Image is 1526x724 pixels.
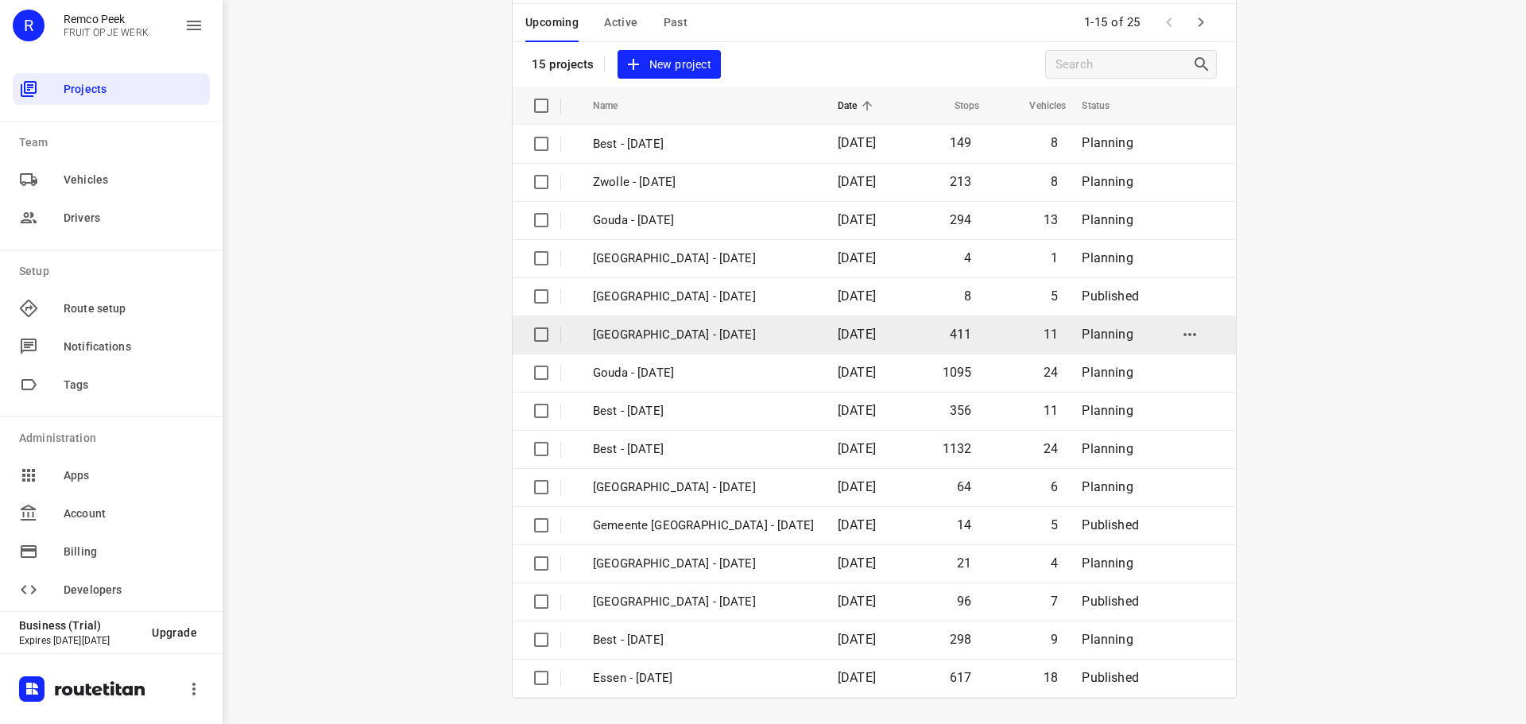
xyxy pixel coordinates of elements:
div: Drivers [13,202,210,234]
span: 18 [1044,670,1058,685]
span: [DATE] [838,556,876,571]
span: 411 [950,327,972,342]
span: Planning [1082,479,1133,494]
p: Administration [19,430,210,447]
span: [DATE] [838,288,876,304]
p: Setup [19,263,210,280]
span: Notifications [64,339,203,355]
span: 1 [1051,250,1058,265]
p: Gouda - Friday [593,211,814,230]
div: Projects [13,73,210,105]
span: Tags [64,377,203,393]
span: 8 [1051,174,1058,189]
span: 24 [1044,365,1058,380]
div: Search [1192,55,1216,74]
span: Billing [64,544,203,560]
span: Planning [1082,212,1133,227]
span: 298 [950,632,972,647]
span: Published [1082,594,1139,609]
span: [DATE] [838,250,876,265]
span: [DATE] [838,479,876,494]
p: Gemeente [GEOGRAPHIC_DATA] - [DATE] [593,517,814,535]
p: Essen - Monday [593,669,814,687]
span: 13 [1044,212,1058,227]
span: 8 [1051,135,1058,150]
span: Developers [64,582,203,598]
span: Stops [934,96,980,115]
span: Date [838,96,878,115]
span: Vehicles [64,172,203,188]
p: Best - Tuesday [593,631,814,649]
span: 356 [950,403,972,418]
span: 64 [957,479,971,494]
span: Published [1082,517,1139,532]
span: 294 [950,212,972,227]
span: [DATE] [838,212,876,227]
span: 5 [1051,288,1058,304]
div: Notifications [13,331,210,362]
span: 4 [964,250,971,265]
span: Planning [1082,135,1133,150]
span: [DATE] [838,670,876,685]
span: Planning [1082,365,1133,380]
div: Developers [13,574,210,606]
span: [DATE] [838,441,876,456]
span: Planning [1082,174,1133,189]
button: Upgrade [139,618,210,647]
span: [DATE] [838,517,876,532]
span: New project [627,55,711,75]
span: Upcoming [525,13,579,33]
div: Apps [13,459,210,491]
span: [DATE] [838,135,876,150]
span: Account [64,505,203,522]
span: Active [604,13,637,33]
span: Planning [1082,632,1133,647]
p: Antwerpen - Thursday [593,250,814,268]
p: [GEOGRAPHIC_DATA] - [DATE] [593,478,814,497]
span: [DATE] [838,365,876,380]
span: [DATE] [838,594,876,609]
span: Apps [64,467,203,484]
span: Planning [1082,441,1133,456]
span: 4 [1051,556,1058,571]
span: Published [1082,670,1139,685]
span: Planning [1082,556,1133,571]
div: Route setup [13,292,210,324]
p: Gemeente Rotterdam - Thursday [593,288,814,306]
p: FRUIT OP JE WERK [64,27,149,38]
span: 24 [1044,441,1058,456]
span: Vehicles [1009,96,1066,115]
div: Tags [13,369,210,401]
p: Best - [DATE] [593,402,814,420]
span: 9 [1051,632,1058,647]
p: Gemeente Rotterdam - Tuesday [593,593,814,611]
span: Status [1082,96,1130,115]
span: Planning [1082,327,1133,342]
p: Expires [DATE][DATE] [19,635,139,646]
span: 8 [964,288,971,304]
p: [GEOGRAPHIC_DATA] - [DATE] [593,555,814,573]
span: 96 [957,594,971,609]
span: Route setup [64,300,203,317]
button: New project [618,50,721,79]
p: Business (Trial) [19,619,139,632]
div: Account [13,498,210,529]
span: [DATE] [838,327,876,342]
p: [GEOGRAPHIC_DATA] - [DATE] [593,326,814,344]
span: Planning [1082,403,1133,418]
p: Gouda - [DATE] [593,364,814,382]
span: Name [593,96,639,115]
div: R [13,10,45,41]
span: 14 [957,517,971,532]
span: 213 [950,174,972,189]
span: 6 [1051,479,1058,494]
span: 1-15 of 25 [1078,6,1147,40]
div: Vehicles [13,164,210,196]
input: Search projects [1055,52,1192,77]
span: Published [1082,288,1139,304]
p: Remco Peek [64,13,149,25]
span: Projects [64,81,203,98]
span: 1095 [943,365,972,380]
span: Previous Page [1153,6,1185,38]
span: Past [664,13,688,33]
